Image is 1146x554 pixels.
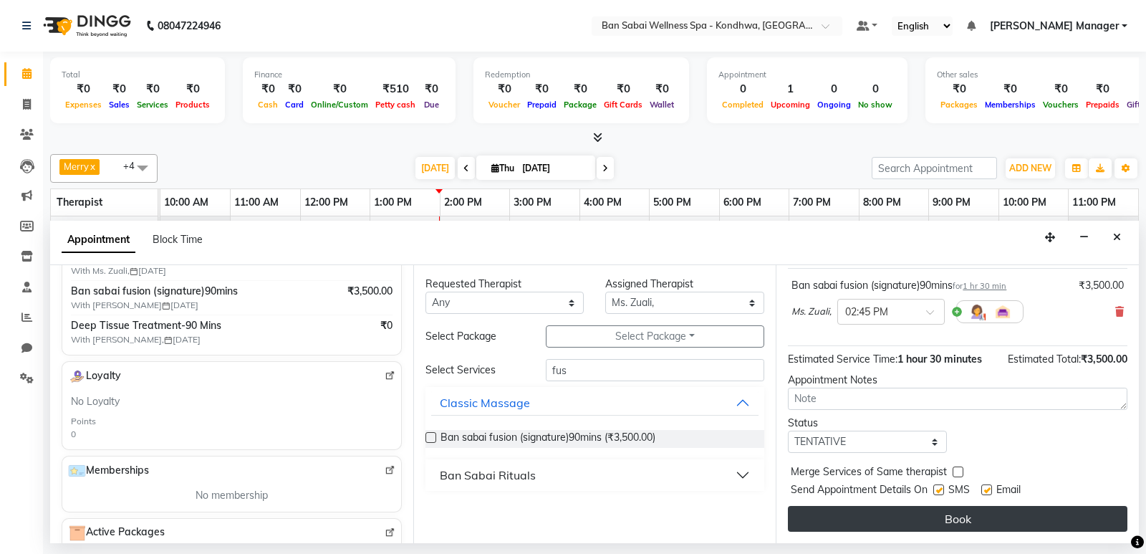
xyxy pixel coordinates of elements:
[71,394,120,409] span: No Loyalty
[789,192,834,213] a: 7:00 PM
[71,264,250,277] span: With Ms. Zuali, [DATE]
[518,158,589,179] input: 2025-09-04
[981,100,1039,110] span: Memberships
[546,325,765,348] button: Select Package
[788,416,947,431] div: Status
[440,192,486,213] a: 2:00 PM
[1079,278,1124,293] div: ₹3,500.00
[560,100,600,110] span: Package
[231,192,282,213] a: 11:00 AM
[71,333,250,346] span: With [PERSON_NAME], [DATE]
[999,192,1050,213] a: 10:00 PM
[788,353,897,366] span: Estimated Service Time:
[1039,100,1082,110] span: Vouchers
[600,81,646,97] div: ₹0
[718,81,767,97] div: 0
[71,318,312,333] span: Deep Tissue Treatment-90 Mins
[646,81,678,97] div: ₹0
[158,6,221,46] b: 08047224946
[767,81,814,97] div: 1
[650,192,695,213] a: 5:00 PM
[133,81,172,97] div: ₹0
[57,196,102,209] span: Therapist
[560,81,600,97] div: ₹0
[62,227,135,253] span: Appointment
[440,394,530,411] div: Classic Massage
[431,390,759,416] button: Classic Massage
[897,353,982,366] span: 1 hour 30 minutes
[720,192,765,213] a: 6:00 PM
[600,100,646,110] span: Gift Cards
[996,482,1021,500] span: Email
[488,163,518,173] span: Thu
[646,100,678,110] span: Wallet
[153,233,203,246] span: Block Time
[105,100,133,110] span: Sales
[953,281,1006,291] small: for
[415,157,455,179] span: [DATE]
[937,100,981,110] span: Packages
[71,415,96,428] div: Points
[1082,81,1123,97] div: ₹0
[485,100,524,110] span: Voucher
[580,192,625,213] a: 4:00 PM
[281,81,307,97] div: ₹0
[431,462,759,488] button: Ban Sabai Rituals
[788,506,1127,532] button: Book
[68,462,149,479] span: Memberships
[420,100,443,110] span: Due
[68,525,165,542] span: Active Packages
[307,100,372,110] span: Online/Custom
[1039,81,1082,97] div: ₹0
[718,69,896,81] div: Appointment
[990,19,1119,34] span: [PERSON_NAME] Manager
[62,69,213,81] div: Total
[510,192,555,213] a: 3:00 PM
[814,100,854,110] span: Ongoing
[415,363,535,378] div: Select Services
[994,303,1011,320] img: Interior.png
[937,81,981,97] div: ₹0
[948,482,970,500] span: SMS
[788,373,1127,388] div: Appointment Notes
[62,81,105,97] div: ₹0
[196,488,268,503] span: No membership
[791,305,832,319] span: Ms. Zuali,
[89,161,95,172] a: x
[419,81,444,97] div: ₹0
[814,81,854,97] div: 0
[1008,353,1081,366] span: Estimated Total:
[963,281,1006,291] span: 1 hr 30 min
[485,69,678,81] div: Redemption
[172,81,213,97] div: ₹0
[380,318,393,333] span: ₹0
[133,100,172,110] span: Services
[718,100,767,110] span: Completed
[372,100,419,110] span: Petty cash
[160,192,212,213] a: 10:00 AM
[370,192,415,213] a: 1:00 PM
[64,161,89,172] span: Merry
[440,467,536,484] div: Ban Sabai Rituals
[307,81,372,97] div: ₹0
[860,192,905,213] a: 8:00 PM
[791,482,928,500] span: Send Appointment Details On
[1009,163,1051,173] span: ADD NEW
[281,100,307,110] span: Card
[172,100,213,110] span: Products
[1006,158,1055,178] button: ADD NEW
[68,368,121,386] span: Loyalty
[791,278,1006,293] div: Ban sabai fusion (signature)90mins
[37,6,135,46] img: logo
[854,81,896,97] div: 0
[546,359,765,381] input: Search by service name
[981,81,1039,97] div: ₹0
[605,277,764,292] div: Assigned Therapist
[62,100,105,110] span: Expenses
[301,192,352,213] a: 12:00 PM
[254,81,281,97] div: ₹0
[767,100,814,110] span: Upcoming
[872,157,997,179] input: Search Appointment
[105,81,133,97] div: ₹0
[1081,353,1127,366] span: ₹3,500.00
